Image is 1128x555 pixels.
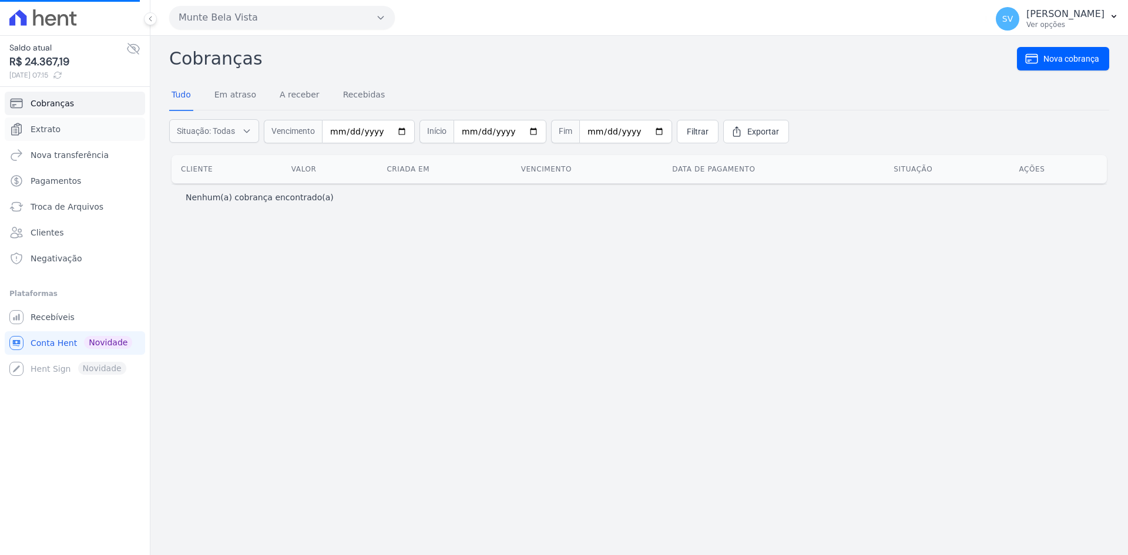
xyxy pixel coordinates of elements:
[687,126,709,137] span: Filtrar
[5,169,145,193] a: Pagamentos
[5,305,145,329] a: Recebíveis
[31,337,77,349] span: Conta Hent
[9,92,140,381] nav: Sidebar
[31,201,103,213] span: Troca de Arquivos
[884,155,1009,183] th: Situação
[31,97,74,109] span: Cobranças
[1026,8,1104,20] p: [PERSON_NAME]
[5,331,145,355] a: Conta Hent Novidade
[663,155,884,183] th: Data de pagamento
[264,120,322,143] span: Vencimento
[31,253,82,264] span: Negativação
[84,336,132,349] span: Novidade
[31,227,63,238] span: Clientes
[31,175,81,187] span: Pagamentos
[551,120,579,143] span: Fim
[212,80,258,111] a: Em atraso
[5,117,145,141] a: Extrato
[31,311,75,323] span: Recebíveis
[172,155,282,183] th: Cliente
[723,120,789,143] a: Exportar
[1017,47,1109,70] a: Nova cobrança
[512,155,663,183] th: Vencimento
[9,287,140,301] div: Plataformas
[31,149,109,161] span: Nova transferência
[1002,15,1013,23] span: SV
[986,2,1128,35] button: SV [PERSON_NAME] Ver opções
[377,155,511,183] th: Criada em
[169,80,193,111] a: Tudo
[9,54,126,70] span: R$ 24.367,19
[5,221,145,244] a: Clientes
[5,143,145,167] a: Nova transferência
[419,120,454,143] span: Início
[31,123,61,135] span: Extrato
[5,92,145,115] a: Cobranças
[169,119,259,143] button: Situação: Todas
[9,42,126,54] span: Saldo atual
[1043,53,1099,65] span: Nova cobrança
[177,125,235,137] span: Situação: Todas
[169,6,395,29] button: Munte Bela Vista
[169,45,1017,72] h2: Cobranças
[5,247,145,270] a: Negativação
[9,70,126,80] span: [DATE] 07:15
[341,80,388,111] a: Recebidas
[1026,20,1104,29] p: Ver opções
[186,191,334,203] p: Nenhum(a) cobrança encontrado(a)
[282,155,378,183] th: Valor
[677,120,719,143] a: Filtrar
[1009,155,1107,183] th: Ações
[277,80,322,111] a: A receber
[5,195,145,218] a: Troca de Arquivos
[747,126,779,137] span: Exportar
